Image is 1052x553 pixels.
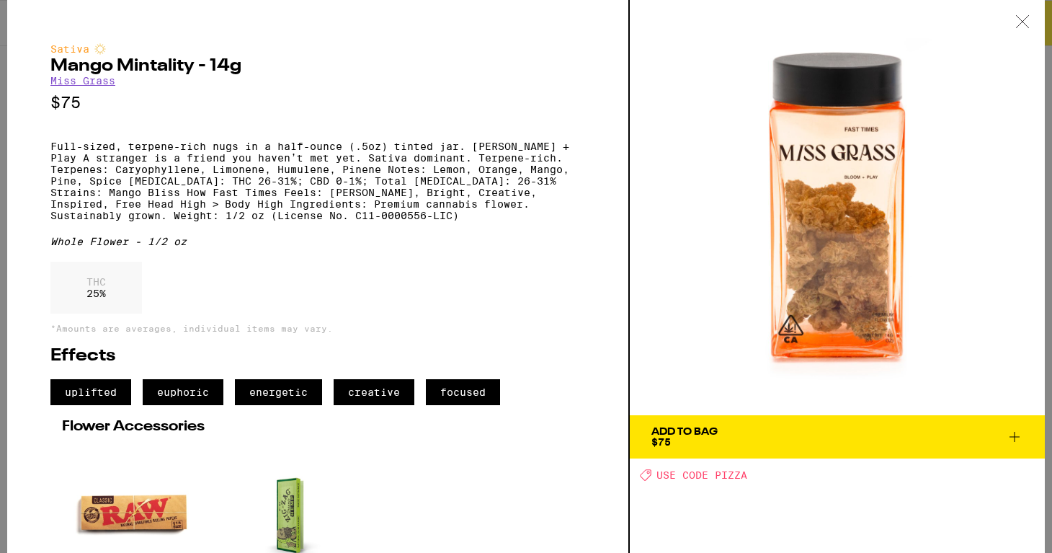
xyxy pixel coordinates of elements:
[50,58,585,75] h2: Mango Mintality - 14g
[62,420,574,434] h2: Flower Accessories
[651,436,671,448] span: $75
[50,262,142,314] div: 25 %
[50,43,585,55] div: Sativa
[143,379,223,405] span: euphoric
[86,276,106,288] p: THC
[50,236,585,247] div: Whole Flower - 1/2 oz
[630,415,1045,459] button: Add To Bag$75
[94,43,106,55] img: sativaColor.svg
[235,379,322,405] span: energetic
[50,348,585,365] h2: Effects
[50,141,585,221] p: Full-sized, terpene-rich nugs in a half-ounce (.5oz) tinted jar. [PERSON_NAME] + Play A stranger ...
[50,75,115,87] a: Miss Grass
[426,379,500,405] span: focused
[334,379,414,405] span: creative
[50,379,131,405] span: uplifted
[50,94,585,112] p: $75
[656,469,747,481] span: USE CODE PIZZA
[50,324,585,333] p: *Amounts are averages, individual items may vary.
[651,427,718,437] div: Add To Bag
